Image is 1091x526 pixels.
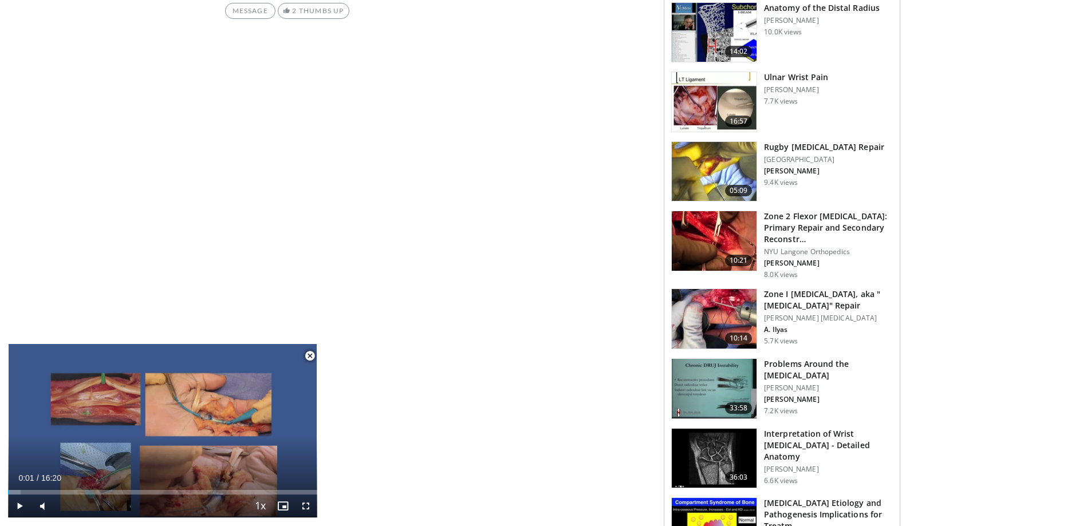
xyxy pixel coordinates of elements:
[271,495,294,517] button: Enable picture-in-picture mode
[672,3,757,62] img: 275696_0000_1.png.150x105_q85_crop-smart_upscale.jpg
[298,344,321,368] button: Close
[764,337,798,346] p: 5.7K views
[725,333,753,344] span: 10:14
[764,27,802,37] p: 10.0K views
[764,314,893,323] p: [PERSON_NAME] [MEDICAL_DATA]
[725,185,753,196] span: 05:09
[671,428,893,489] a: 36:03 Interpretation of Wrist [MEDICAL_DATA] - Detailed Anatomy [PERSON_NAME] 6.6K views
[671,2,893,63] a: 14:02 Anatomy of the Distal Radius [PERSON_NAME] 10.0K views
[8,490,317,495] div: Progress Bar
[671,72,893,132] a: 16:57 Ulnar Wrist Pain [PERSON_NAME] 7.7K views
[764,141,884,153] h3: Rugby [MEDICAL_DATA] Repair
[8,344,317,518] video-js: Video Player
[672,211,757,271] img: b15ab5f3-4390-48d4-b275-99626f519c4a.150x105_q85_crop-smart_upscale.jpg
[278,3,349,19] a: 2 Thumbs Up
[18,473,34,483] span: 0:01
[764,476,798,485] p: 6.6K views
[672,429,757,488] img: 33f53bd0-b593-4c38-8ae5-8be75352cd5d.150x105_q85_crop-smart_upscale.jpg
[725,255,753,266] span: 10:21
[8,495,31,517] button: Play
[764,395,893,404] p: [PERSON_NAME]
[671,358,893,419] a: 33:58 Problems Around the [MEDICAL_DATA] [PERSON_NAME] [PERSON_NAME] 7.2K views
[725,116,753,127] span: 16:57
[764,383,893,393] p: [PERSON_NAME]
[764,247,893,256] p: NYU Langone Orthopedics
[764,16,880,25] p: [PERSON_NAME]
[672,289,757,349] img: 0d59ad00-c255-429e-9de8-eb2f74552347.150x105_q85_crop-smart_upscale.jpg
[41,473,61,483] span: 16:20
[672,72,757,132] img: 9e2d7bb5-a255-4baa-9754-2880e8670947.150x105_q85_crop-smart_upscale.jpg
[671,141,893,202] a: 05:09 Rugby [MEDICAL_DATA] Repair [GEOGRAPHIC_DATA] [PERSON_NAME] 9.4K views
[725,402,753,414] span: 33:58
[764,85,828,94] p: [PERSON_NAME]
[764,428,893,462] h3: Interpretation of Wrist [MEDICAL_DATA] - Detailed Anatomy
[764,406,798,416] p: 7.2K views
[764,358,893,381] h3: Problems Around the [MEDICAL_DATA]
[672,142,757,201] img: 8c27fefa-cd62-4f8e-93ff-934928e829ee.150x105_q85_crop-smart_upscale.jpg
[292,6,297,15] span: 2
[249,495,271,517] button: Playback Rate
[764,155,884,164] p: [GEOGRAPHIC_DATA]
[764,72,828,83] h3: Ulnar Wrist Pain
[671,211,893,279] a: 10:21 Zone 2 Flexor [MEDICAL_DATA]: Primary Repair and Secondary Reconstr… NYU Langone Orthopedic...
[764,465,893,474] p: [PERSON_NAME]
[672,359,757,418] img: bbb4fcc0-f4d3-431b-87df-11a0caa9bf74.150x105_q85_crop-smart_upscale.jpg
[294,495,317,517] button: Fullscreen
[764,325,893,334] p: A. Ilyas
[764,288,893,311] h3: Zone I [MEDICAL_DATA], aka "[MEDICAL_DATA]" Repair
[31,495,54,517] button: Mute
[725,46,753,57] span: 14:02
[225,3,275,19] a: Message
[671,288,893,349] a: 10:14 Zone I [MEDICAL_DATA], aka "[MEDICAL_DATA]" Repair [PERSON_NAME] [MEDICAL_DATA] A. Ilyas 5....
[764,2,880,14] h3: Anatomy of the Distal Radius
[764,270,798,279] p: 8.0K views
[764,259,893,268] p: [PERSON_NAME]
[764,97,798,106] p: 7.7K views
[37,473,39,483] span: /
[764,167,884,176] p: [PERSON_NAME]
[725,472,753,483] span: 36:03
[764,211,893,245] h3: Zone 2 Flexor [MEDICAL_DATA]: Primary Repair and Secondary Reconstr…
[764,178,798,187] p: 9.4K views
